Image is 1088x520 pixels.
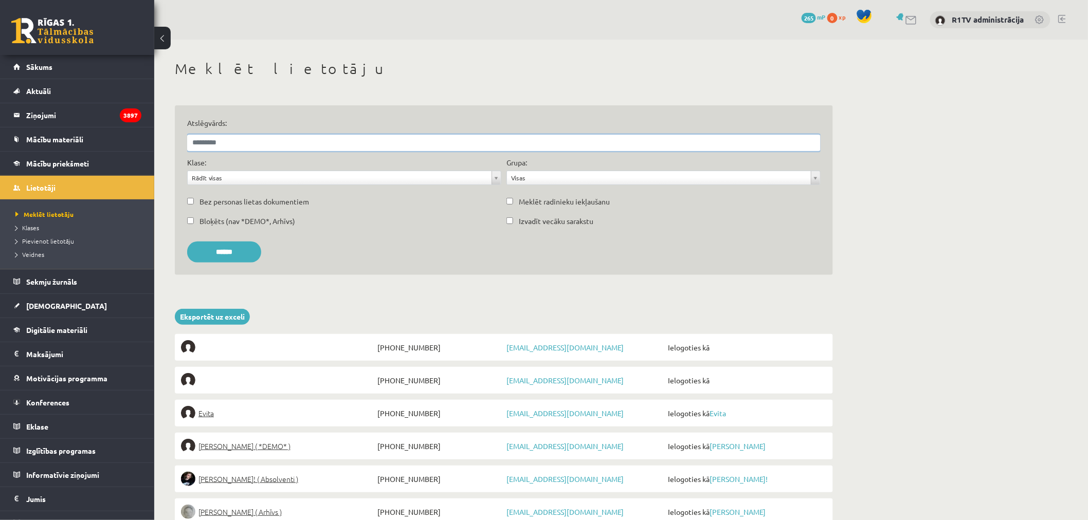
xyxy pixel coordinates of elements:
[181,406,375,420] a: Evita
[15,223,144,232] a: Klases
[506,376,624,385] a: [EMAIL_ADDRESS][DOMAIN_NAME]
[26,422,48,431] span: Eklase
[200,196,309,207] label: Bez personas lietas dokumentiem
[506,507,624,516] a: [EMAIL_ADDRESS][DOMAIN_NAME]
[26,374,107,383] span: Motivācijas programma
[26,470,99,479] span: Informatīvie ziņojumi
[120,108,141,122] i: 3897
[26,183,56,192] span: Lietotāji
[375,406,504,420] span: [PHONE_NUMBER]
[187,157,206,168] label: Klase:
[519,216,593,227] label: Izvadīt vecāku sarakstu
[710,408,726,418] a: Evita
[26,342,141,366] legend: Maksājumi
[506,408,624,418] a: [EMAIL_ADDRESS][DOMAIN_NAME]
[802,13,816,23] span: 265
[519,196,610,207] label: Meklēt radinieku iekļaušanu
[181,472,195,486] img: Sofija Anrio-Karlauska!
[181,439,375,453] a: [PERSON_NAME] ( *DEMO* )
[827,13,838,23] span: 0
[13,176,141,199] a: Lietotāji
[13,463,141,487] a: Informatīvie ziņojumi
[506,343,624,352] a: [EMAIL_ADDRESS][DOMAIN_NAME]
[15,210,144,219] a: Meklēt lietotāju
[187,118,821,128] label: Atslēgvārds:
[665,373,827,387] span: Ielogoties kā
[13,487,141,511] a: Jumis
[181,406,195,420] img: Evita
[26,301,107,310] span: [DEMOGRAPHIC_DATA]
[181,505,375,519] a: [PERSON_NAME] ( Arhīvs )
[13,152,141,175] a: Mācību priekšmeti
[15,224,39,232] span: Klases
[26,86,51,96] span: Aktuāli
[827,13,851,21] a: 0 xp
[375,472,504,486] span: [PHONE_NUMBER]
[710,474,768,484] a: [PERSON_NAME]!
[15,210,74,218] span: Meklēt lietotāju
[15,236,144,246] a: Pievienot lietotāju
[13,79,141,103] a: Aktuāli
[665,340,827,355] span: Ielogoties kā
[507,171,820,184] a: Visas
[26,103,141,127] legend: Ziņojumi
[26,277,77,286] span: Sekmju žurnāls
[13,391,141,414] a: Konferences
[198,505,282,519] span: [PERSON_NAME] ( Arhīvs )
[665,406,827,420] span: Ielogoties kā
[26,325,87,335] span: Digitālie materiāli
[13,342,141,366] a: Maksājumi
[710,507,766,516] a: [PERSON_NAME]
[13,294,141,318] a: [DEMOGRAPHIC_DATA]
[665,439,827,453] span: Ielogoties kā
[13,270,141,293] a: Sekmju žurnāls
[375,439,504,453] span: [PHONE_NUMBER]
[188,171,501,184] a: Rādīt visas
[26,159,89,168] span: Mācību priekšmeti
[15,237,74,245] span: Pievienot lietotāju
[181,472,375,486] a: [PERSON_NAME]! ( Absolventi )
[665,505,827,519] span: Ielogoties kā
[13,103,141,127] a: Ziņojumi3897
[511,171,807,184] span: Visas
[198,406,214,420] span: Evita
[175,309,250,325] a: Eksportēt uz exceli
[375,505,504,519] span: [PHONE_NUMBER]
[818,13,826,21] span: mP
[175,60,833,78] h1: Meklēt lietotāju
[26,135,83,144] span: Mācību materiāli
[15,250,144,259] a: Veidnes
[665,472,827,486] span: Ielogoties kā
[952,14,1024,25] a: R1TV administrācija
[13,439,141,462] a: Izglītības programas
[802,13,826,21] a: 265 mP
[198,439,291,453] span: [PERSON_NAME] ( *DEMO* )
[192,171,487,184] span: Rādīt visas
[198,472,298,486] span: [PERSON_NAME]! ( Absolventi )
[935,15,946,26] img: R1TV administrācija
[839,13,846,21] span: xp
[26,494,46,504] span: Jumis
[506,441,624,451] a: [EMAIL_ADDRESS][DOMAIN_NAME]
[26,398,69,407] span: Konferences
[26,446,96,455] span: Izglītības programas
[710,441,766,451] a: [PERSON_NAME]
[200,216,295,227] label: Bloķēts (nav *DEMO*, Arhīvs)
[11,18,94,44] a: Rīgas 1. Tālmācības vidusskola
[375,340,504,355] span: [PHONE_NUMBER]
[506,157,527,168] label: Grupa:
[13,415,141,438] a: Eklase
[506,474,624,484] a: [EMAIL_ADDRESS][DOMAIN_NAME]
[15,250,44,258] span: Veidnes
[13,55,141,79] a: Sākums
[13,318,141,342] a: Digitālie materiāli
[13,127,141,151] a: Mācību materiāli
[13,366,141,390] a: Motivācijas programma
[181,439,195,453] img: Elīna Elizabete Ancveriņa
[26,62,52,71] span: Sākums
[375,373,504,387] span: [PHONE_NUMBER]
[181,505,195,519] img: Lelde Braune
